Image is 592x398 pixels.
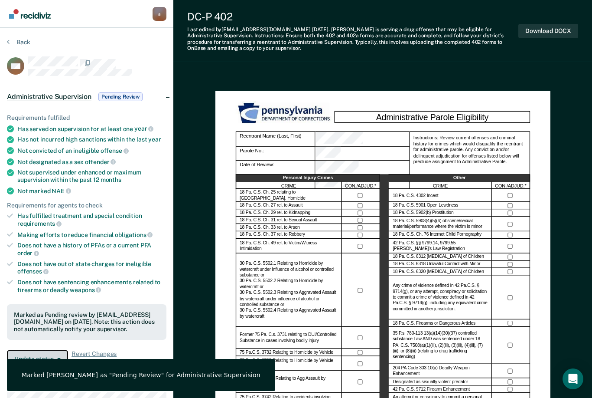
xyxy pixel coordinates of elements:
div: Other [389,174,530,182]
div: Not supervised under enhanced or maximum supervision within the past 12 [17,169,166,184]
label: 75 Pa.C.S. 3735 Relating to Homicide by Vehicle while DUI [240,358,338,370]
label: 42 Pa. C.S. 9712 Firearm Enhancement [393,387,470,393]
div: Not convicted of an ineligible [17,147,166,155]
span: year [134,125,153,132]
label: 18 Pa. C.S. 4302 Incest [393,193,438,199]
div: Reentrant Name (Last, First) [315,132,409,147]
label: 42 Pa. C.S. §§ 9799.14, 9799.55 [PERSON_NAME]’s Law Registration [393,240,488,252]
label: 35 P.s. 780-113 13(a)(14)(30)(37) controlled substance Law AND was sentenced under 18 PA. C.S. 75... [393,331,488,360]
label: 18 Pa. C.S. 6312 [MEDICAL_DATA] of Children [393,254,484,260]
label: 18 Pa. C.S. Ch. 27 rel. to Assault [240,203,303,209]
span: obligations [115,231,153,238]
span: weapons [70,286,101,293]
label: 18 Pa. C.S. Ch. 33 rel. to Arson [240,225,300,231]
label: 75 Pa.C.s. 3735.1 Relating to Agg Assault by Vehicle while DUI [240,376,338,388]
div: Reentrant Name (Last, First) [235,132,315,147]
div: Does not have sentencing enhancements related to firearms or deadly [17,279,166,293]
button: Update status [7,350,68,368]
div: Marked [PERSON_NAME] as "Pending Review" for Administrative Supervision [22,371,260,379]
label: 18 Pa. C.S. Firearms or Dangerous Articles [393,320,475,326]
span: Pending Review [98,92,143,101]
div: Has not incurred high sanctions within the last [17,136,166,143]
span: offender [85,158,116,165]
div: Requirements fulfilled [7,114,166,122]
div: Not designated as a sex [17,158,166,166]
div: Date of Review: [315,161,409,175]
span: year [148,136,161,143]
label: 18 Pa. C.S. 6320 [MEDICAL_DATA] of Children [393,269,484,275]
img: Recidiviz [9,9,51,19]
span: offenses [17,268,49,275]
label: 18 Pa. C.S. Ch. 49 rel. to Victim/Witness Intimidation [240,240,338,252]
div: DC-P 402 [187,10,518,23]
div: Parole No.: [235,147,315,161]
span: requirements [17,220,62,227]
label: 18 Pa. C.S. Ch. 25 relating to [GEOGRAPHIC_DATA]. Homicide [240,190,338,202]
span: [DATE] [312,26,329,33]
label: 18 Pa. C.S. 5901 Open Lewdness [393,203,458,209]
label: Designated as sexually violent predator [393,379,468,385]
div: CON./ADJUD.* [491,182,530,189]
label: 18 Pa. C.S. 5902(b) Prostitution [393,211,453,217]
span: Administrative Supervision [7,92,91,101]
div: Open Intercom Messenger [563,368,583,389]
div: Parole No.: [315,147,409,161]
button: Back [7,38,30,46]
div: Has served on supervision for at least one [17,125,166,133]
div: CON./ADJUD.* [342,182,380,189]
div: Requirements for agents to check [7,202,166,209]
div: CRIME [235,182,342,189]
div: Making efforts to reduce financial [17,231,166,239]
div: Has fulfilled treatment and special condition [17,212,166,227]
label: 18 Pa. C.S. Ch. 31 rel. to Sexual Assault [240,217,317,224]
label: 30 Pa. C.S. 5502.1 Relating to Homicide by watercraft under influence of alcohol or controlled su... [240,261,338,319]
div: Date of Review: [235,161,315,175]
div: Personal Injury Crimes [235,174,380,182]
button: Profile dropdown button [153,7,166,21]
div: Administrative Parole Eligibility [334,111,530,123]
label: 18 Pa. C.S. Ch. 76 Internet Child Pornography [393,232,481,238]
div: Last edited by [EMAIL_ADDRESS][DOMAIN_NAME] . [PERSON_NAME] is serving a drug offense that may be... [187,26,518,52]
label: Any crime of violence defined in 42 Pa.C.S. § 9714(g), or any attempt, conspiracy or solicitation... [393,283,488,312]
label: 204 PA Code 303.10(a) Deadly Weapon Enhancement [393,365,488,377]
label: 18 Pa. C.S. 6318 Unlawful Contact with Minor [393,262,480,268]
div: Not marked [17,187,166,195]
label: Former 75 Pa. C.s. 3731 relating to DUI/Controlled Substance in cases involving bodily injury [240,332,338,344]
span: months [101,176,121,183]
label: 18 Pa. C.S. Ch. 29 rel. to Kidnapping [240,211,310,217]
span: Revert Changes [72,350,117,368]
div: Marked as Pending review by [EMAIL_ADDRESS][DOMAIN_NAME] on [DATE]. Note: this action does not au... [14,311,159,333]
span: NAE [52,187,71,194]
div: Does not have a history of PFAs or a current PFA order [17,242,166,257]
button: Download DOCX [518,24,578,38]
div: a [153,7,166,21]
span: offense [101,147,129,154]
div: Instructions: Review current offenses and criminal history for crimes which would disqualify the ... [409,132,530,189]
div: Does not have out of state charges for ineligible [17,260,166,275]
label: 18 Pa. C.S. Ch. 37 rel. to Robbery [240,232,305,238]
label: 18 Pa. C.S. 5903(4)(5)(6) obscene/sexual material/performance where the victim is minor [393,218,488,230]
label: 75 Pa.C.S. 3732 Relating to Homicide by Vehicle [240,350,333,356]
div: CRIME [389,182,492,189]
img: PDOC Logo [235,101,334,126]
